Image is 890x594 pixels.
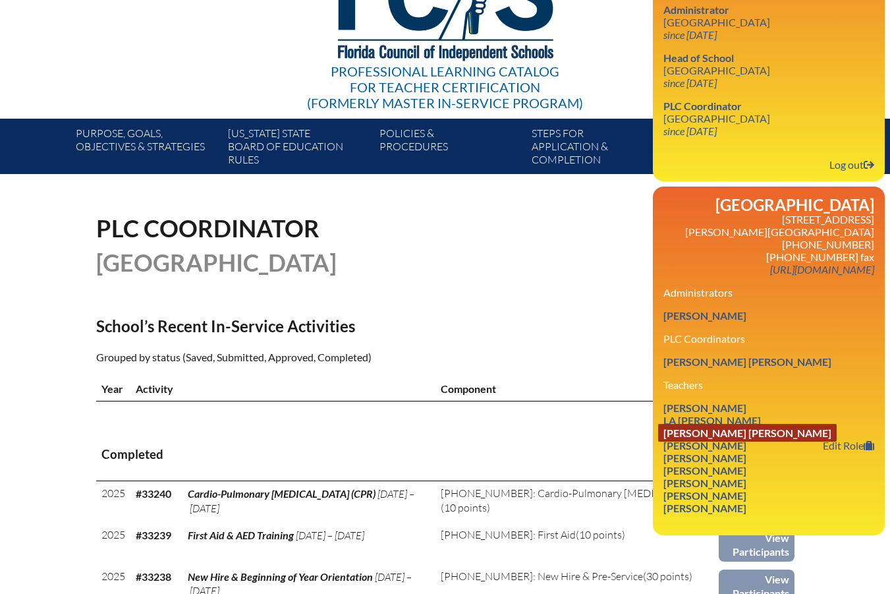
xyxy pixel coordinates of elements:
[658,353,837,371] a: [PERSON_NAME] [PERSON_NAME]
[435,481,719,523] td: (10 points)
[663,76,717,89] i: since [DATE]
[96,523,130,564] td: 2025
[663,332,874,345] h3: PLC Coordinators
[658,307,752,324] a: [PERSON_NAME]
[818,436,879,454] a: Edit Role
[658,449,752,467] a: [PERSON_NAME]
[441,528,576,541] span: [PHONE_NUMBER]: First Aid
[663,51,734,64] span: Head of School
[188,529,294,541] span: First Aid & AED Training
[663,213,874,276] p: [STREET_ADDRESS] [PERSON_NAME][GEOGRAPHIC_DATA] [PHONE_NUMBER] [PHONE_NUMBER] fax
[188,487,414,514] span: [DATE] – [DATE]
[296,529,364,542] span: [DATE] – [DATE]
[136,529,171,541] b: #33239
[658,97,775,140] a: PLC Coordinator [GEOGRAPHIC_DATA] since [DATE]
[658,436,752,454] a: [PERSON_NAME]
[435,376,719,401] th: Component
[658,49,775,92] a: Head of School [GEOGRAPHIC_DATA] since [DATE]
[136,570,171,583] b: #33238
[136,487,171,500] b: #33240
[441,487,706,500] span: [PHONE_NUMBER]: Cardio-Pulmonary [MEDICAL_DATA]
[663,286,874,299] h3: Administrators
[307,63,583,111] div: Professional Learning Catalog (formerly Master In-service Program)
[658,474,752,492] a: [PERSON_NAME]
[765,260,879,278] a: [URL][DOMAIN_NAME]
[824,156,879,173] a: Log outLog out
[350,79,540,95] span: for Teacher Certification
[526,124,678,174] a: Steps forapplication & completion
[188,570,373,583] span: New Hire & Beginning of Year Orientation
[101,446,789,463] h3: Completed
[96,214,320,243] span: PLC Coordinator
[663,28,717,41] i: since [DATE]
[663,100,742,112] span: PLC Coordinator
[96,481,130,523] td: 2025
[663,197,874,213] h2: [GEOGRAPHIC_DATA]
[96,349,560,366] p: Grouped by status (Saved, Submitted, Approved, Completed)
[864,160,874,170] svg: Log out
[441,570,643,583] span: [PHONE_NUMBER]: New Hire & Pre-Service
[658,424,837,442] a: [PERSON_NAME] [PERSON_NAME]
[188,487,375,500] span: Cardio-Pulmonary [MEDICAL_DATA] (CPR)
[96,248,337,277] span: [GEOGRAPHIC_DATA]
[658,499,752,517] a: [PERSON_NAME]
[130,376,436,401] th: Activity
[70,124,222,174] a: Purpose, goals,objectives & strategies
[96,316,560,336] h2: School’s Recent In-Service Activities
[719,528,794,562] a: View Participants
[658,487,752,504] a: [PERSON_NAME]
[663,125,717,137] i: since [DATE]
[374,124,526,174] a: Policies &Procedures
[658,411,766,429] a: La [PERSON_NAME]
[663,3,729,16] span: Administrator
[96,376,130,401] th: Year
[658,1,775,44] a: Administrator [GEOGRAPHIC_DATA] since [DATE]
[663,378,874,391] h3: Teachers
[223,124,374,174] a: [US_STATE] StateBoard of Education rules
[658,399,752,417] a: [PERSON_NAME]
[435,523,719,564] td: (10 points)
[658,461,752,479] a: [PERSON_NAME]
